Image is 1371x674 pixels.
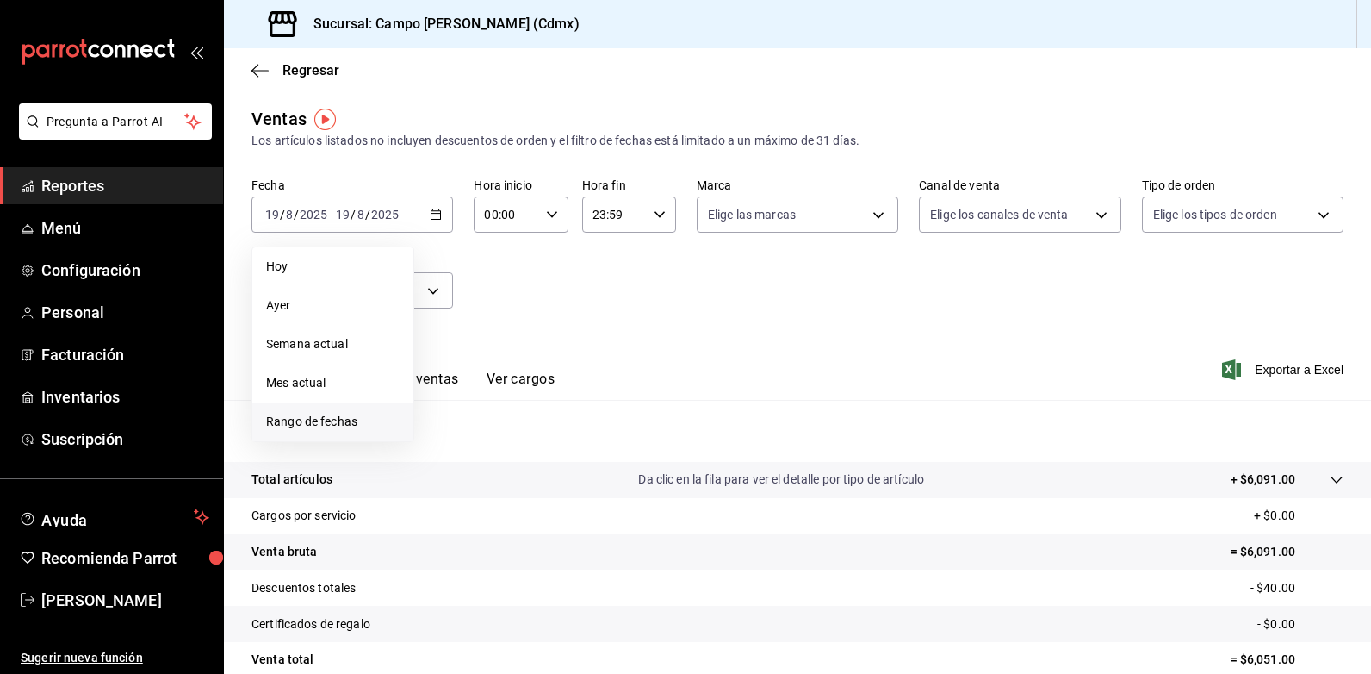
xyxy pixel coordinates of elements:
button: Pregunta a Parrot AI [19,103,212,140]
button: open_drawer_menu [189,45,203,59]
span: Ayer [266,296,400,315]
span: Recomienda Parrot [41,546,209,570]
span: Pregunta a Parrot AI [47,113,185,131]
input: -- [357,208,365,222]
p: = $6,091.00 [1231,543,1343,561]
p: Da clic en la fila para ver el detalle por tipo de artículo [638,471,924,489]
div: Los artículos listados no incluyen descuentos de orden y el filtro de fechas está limitado a un m... [251,132,1343,150]
span: Mes actual [266,374,400,392]
span: Suscripción [41,427,209,451]
p: Resumen [251,421,1343,441]
p: Certificados de regalo [251,615,370,633]
div: Ventas [251,106,307,132]
p: - $0.00 [1257,615,1343,633]
p: Venta total [251,651,313,669]
p: Cargos por servicio [251,507,357,525]
label: Fecha [251,179,453,191]
span: / [294,208,299,222]
button: Ver cargos [487,371,555,400]
span: Hoy [266,258,400,276]
h3: Sucursal: Campo [PERSON_NAME] (Cdmx) [300,14,580,34]
span: - [330,208,333,222]
p: = $6,051.00 [1231,651,1343,669]
span: Menú [41,216,209,240]
span: Sugerir nueva función [21,649,209,667]
input: ---- [370,208,400,222]
span: / [365,208,370,222]
p: + $6,091.00 [1231,471,1295,489]
span: Elige los canales de venta [930,206,1068,223]
label: Hora fin [582,179,676,191]
span: Facturación [41,343,209,366]
a: Pregunta a Parrot AI [12,125,212,143]
span: Elige las marcas [708,206,796,223]
span: Ayuda [41,507,187,527]
p: Total artículos [251,471,332,489]
p: + $0.00 [1254,507,1343,525]
span: Elige los tipos de orden [1153,206,1277,223]
input: -- [335,208,351,222]
span: Regresar [282,62,339,78]
img: Tooltip marker [314,109,336,130]
p: Descuentos totales [251,579,356,597]
span: Rango de fechas [266,413,400,431]
p: Venta bruta [251,543,317,561]
input: -- [264,208,280,222]
span: Reportes [41,174,209,197]
label: Hora inicio [474,179,568,191]
span: Personal [41,301,209,324]
span: Configuración [41,259,209,282]
span: / [351,208,356,222]
span: / [280,208,285,222]
input: ---- [299,208,328,222]
label: Marca [697,179,898,191]
span: Inventarios [41,385,209,409]
input: -- [285,208,294,222]
label: Canal de venta [919,179,1120,191]
span: Semana actual [266,335,400,353]
label: Tipo de orden [1142,179,1343,191]
div: navigation tabs [279,371,555,400]
button: Ver ventas [391,371,459,400]
p: - $40.00 [1250,579,1343,597]
button: Exportar a Excel [1225,359,1343,380]
span: [PERSON_NAME] [41,589,209,612]
button: Regresar [251,62,339,78]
